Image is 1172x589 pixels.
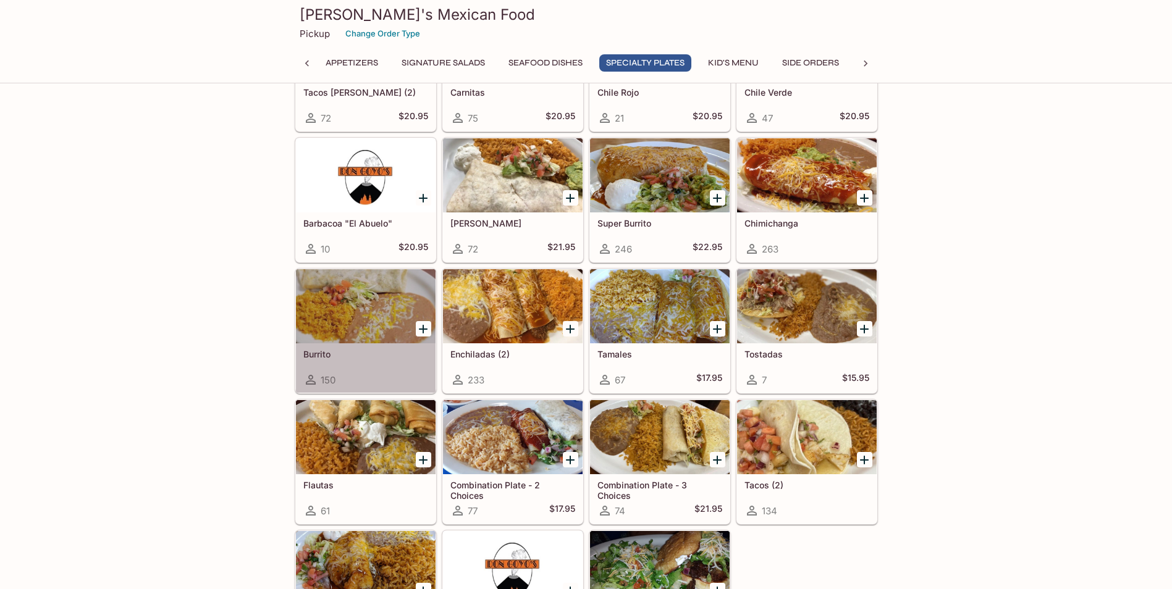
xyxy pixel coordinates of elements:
span: 47 [762,112,773,124]
h3: [PERSON_NAME]'s Mexican Food [300,5,873,24]
button: Appetizers [319,54,385,72]
div: Burrito [296,269,436,343]
button: Change Order Type [340,24,426,43]
span: 10 [321,243,330,255]
h5: $21.95 [547,241,575,256]
button: Add Tacos (2) [857,452,872,467]
span: 21 [615,112,624,124]
h5: $17.95 [696,372,722,387]
span: 72 [321,112,331,124]
h5: Tacos [PERSON_NAME] (2) [303,87,428,98]
span: 72 [468,243,478,255]
button: Add Combination Plate - 2 Choices [563,452,578,467]
h5: Flautas [303,480,428,490]
h5: $20.95 [398,111,428,125]
button: Add Barbacoa "El Abuelo" [416,190,431,206]
span: 77 [468,505,478,517]
span: 75 [468,112,478,124]
h5: $20.95 [840,111,869,125]
h5: Burrito [303,349,428,359]
span: 150 [321,374,335,386]
h5: [PERSON_NAME] [450,218,575,228]
a: Barbacoa "El Abuelo"10$20.95 [295,138,436,262]
span: 246 [615,243,632,255]
span: 134 [762,505,777,517]
button: Side Orders [775,54,846,72]
h5: Tamales [597,349,722,359]
a: Combination Plate - 3 Choices74$21.95 [589,399,730,524]
a: Super Burrito246$22.95 [589,138,730,262]
button: Add Super Burrito [710,190,725,206]
span: 67 [615,374,625,386]
h5: Barbacoa "El Abuelo" [303,218,428,228]
div: Combination Plate - 3 Choices [590,400,730,474]
div: Barbacoa "El Abuelo" [296,138,436,212]
div: Enchiladas (2) [443,269,583,343]
div: Tamales [590,269,730,343]
button: Kid's Menu [701,54,765,72]
button: Signature Salads [395,54,492,72]
button: Add Chimichanga [857,190,872,206]
button: Add Tostadas [857,321,872,336]
span: 61 [321,505,330,517]
h5: Tostadas [744,349,869,359]
button: Add Fajita Burrito [563,190,578,206]
h5: $15.95 [842,372,869,387]
button: Add Burrito [416,321,431,336]
a: Combination Plate - 2 Choices77$17.95 [442,399,583,524]
a: Tostadas7$15.95 [736,269,877,393]
div: Flautas [296,400,436,474]
a: Chimichanga263 [736,138,877,262]
a: Tamales67$17.95 [589,269,730,393]
h5: $21.95 [694,503,722,518]
h5: $17.95 [549,503,575,518]
div: Super Burrito [590,138,730,212]
h5: $22.95 [693,241,722,256]
a: [PERSON_NAME]72$21.95 [442,138,583,262]
span: 233 [468,374,484,386]
a: Flautas61 [295,399,436,524]
h5: Super Burrito [597,218,722,228]
button: Add Tamales [710,321,725,336]
div: Chimichanga [737,138,877,212]
button: Seafood Dishes [502,54,589,72]
h5: Chile Verde [744,87,869,98]
h5: Chile Rojo [597,87,722,98]
div: Tacos (2) [737,400,877,474]
a: Enchiladas (2)233 [442,269,583,393]
div: Fajita Burrito [443,138,583,212]
h5: Chimichanga [744,218,869,228]
h5: $20.95 [546,111,575,125]
button: Add Enchiladas (2) [563,321,578,336]
div: Combination Plate - 2 Choices [443,400,583,474]
button: Add Combination Plate - 3 Choices [710,452,725,467]
span: 7 [762,374,767,386]
h5: Combination Plate - 3 Choices [597,480,722,500]
button: Specialty Plates [599,54,691,72]
div: Tostadas [737,269,877,343]
button: Add Flautas [416,452,431,467]
h5: $20.95 [693,111,722,125]
a: Burrito150 [295,269,436,393]
span: 263 [762,243,778,255]
span: 74 [615,505,625,517]
h5: Carnitas [450,87,575,98]
h5: Combination Plate - 2 Choices [450,480,575,500]
h5: Tacos (2) [744,480,869,490]
a: Tacos (2)134 [736,399,877,524]
h5: $20.95 [398,241,428,256]
p: Pickup [300,28,330,40]
h5: Enchiladas (2) [450,349,575,359]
